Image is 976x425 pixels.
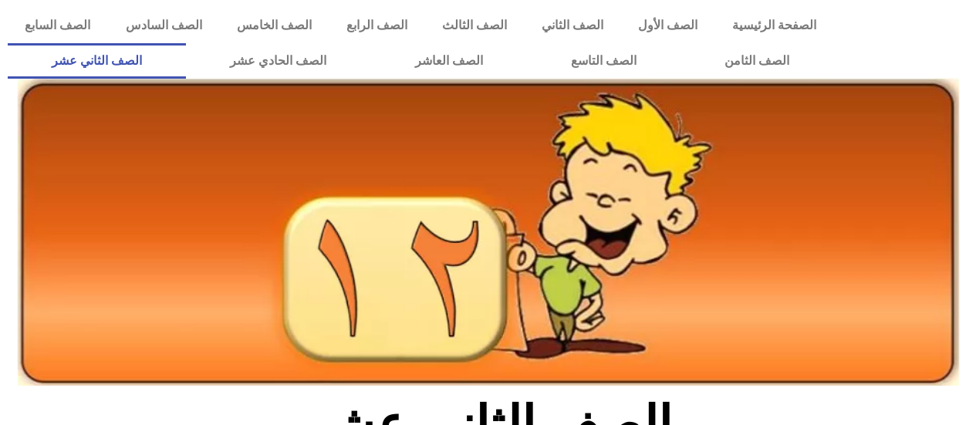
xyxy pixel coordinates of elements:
a: الصف العاشر [371,43,527,79]
a: الصف الخامس [219,8,329,43]
a: الصف الثاني عشر [8,43,186,79]
a: الصف السادس [108,8,219,43]
a: الصف الحادي عشر [186,43,370,79]
a: الصف الأول [620,8,714,43]
a: الصف الرابع [329,8,424,43]
a: الصف الثاني [524,8,620,43]
a: الصف الثالث [424,8,524,43]
a: الصف السابع [8,8,108,43]
a: الصف التاسع [527,43,680,79]
a: الصف الثامن [680,43,833,79]
a: الصفحة الرئيسية [714,8,833,43]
